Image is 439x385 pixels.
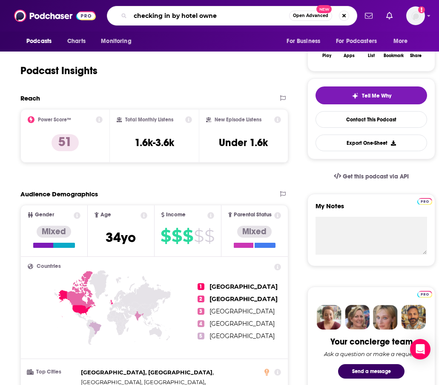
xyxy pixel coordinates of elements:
[316,135,427,151] button: Export One-Sheet
[373,305,398,330] img: Jules Profile
[289,11,332,21] button: Open AdvancedNew
[209,295,278,303] span: [GEOGRAPHIC_DATA]
[130,9,289,23] input: Search podcasts, credits, & more...
[338,364,405,379] button: Send a message
[161,229,171,243] span: $
[198,296,204,302] span: 2
[384,53,404,58] div: Bookmark
[417,290,432,298] a: Pro website
[281,33,331,49] button: open menu
[417,198,432,205] img: Podchaser Pro
[209,332,275,340] span: [GEOGRAPHIC_DATA]
[20,190,98,198] h2: Audience Demographics
[418,6,425,13] svg: Email not verified
[317,305,341,330] img: Sydney Profile
[287,35,320,47] span: For Business
[209,320,275,328] span: [GEOGRAPHIC_DATA]
[345,305,370,330] img: Barbara Profile
[383,9,396,23] a: Show notifications dropdown
[14,8,96,24] img: Podchaser - Follow, Share and Rate Podcasts
[95,33,142,49] button: open menu
[393,35,408,47] span: More
[107,6,357,26] div: Search podcasts, credits, & more...
[401,305,426,330] img: Jon Profile
[198,283,204,290] span: 1
[293,14,328,18] span: Open Advanced
[410,339,430,359] div: Open Intercom Messenger
[100,212,111,218] span: Age
[330,33,389,49] button: open menu
[322,53,331,58] div: Play
[37,226,71,238] div: Mixed
[368,53,375,58] div: List
[26,35,52,47] span: Podcasts
[209,307,275,315] span: [GEOGRAPHIC_DATA]
[406,6,425,25] span: Logged in as charlottestone
[324,351,419,357] div: Ask a question or make a request.
[417,197,432,205] a: Pro website
[20,94,40,102] h2: Reach
[316,111,427,128] a: Contact This Podcast
[172,229,182,243] span: $
[387,33,419,49] button: open menu
[352,92,359,99] img: tell me why sparkle
[237,226,272,238] div: Mixed
[362,9,376,23] a: Show notifications dropdown
[336,35,377,47] span: For Podcasters
[406,6,425,25] img: User Profile
[37,264,61,269] span: Countries
[327,166,416,187] a: Get this podcast via API
[219,136,268,149] h3: Under 1.6k
[125,117,173,123] h2: Total Monthly Listens
[81,369,212,376] span: [GEOGRAPHIC_DATA], [GEOGRAPHIC_DATA]
[52,134,79,151] p: 51
[410,53,422,58] div: Share
[215,117,261,123] h2: New Episode Listens
[166,212,186,218] span: Income
[234,212,272,218] span: Parental Status
[183,229,193,243] span: $
[81,368,214,377] span: ,
[198,320,204,327] span: 4
[62,33,91,49] a: Charts
[194,229,204,243] span: $
[343,173,409,180] span: Get this podcast via API
[106,229,136,246] span: 34 yo
[101,35,131,47] span: Monitoring
[135,136,174,149] h3: 1.6k-3.6k
[198,333,204,339] span: 5
[38,117,71,123] h2: Power Score™
[330,336,413,347] div: Your concierge team
[417,291,432,298] img: Podchaser Pro
[362,92,391,99] span: Tell Me Why
[204,229,214,243] span: $
[209,283,278,290] span: [GEOGRAPHIC_DATA]
[198,308,204,315] span: 3
[344,53,355,58] div: Apps
[316,86,427,104] button: tell me why sparkleTell Me Why
[20,64,98,77] h1: Podcast Insights
[20,33,63,49] button: open menu
[316,5,332,13] span: New
[406,6,425,25] button: Show profile menu
[316,202,427,217] label: My Notes
[28,369,77,375] h3: Top Cities
[67,35,86,47] span: Charts
[35,212,54,218] span: Gender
